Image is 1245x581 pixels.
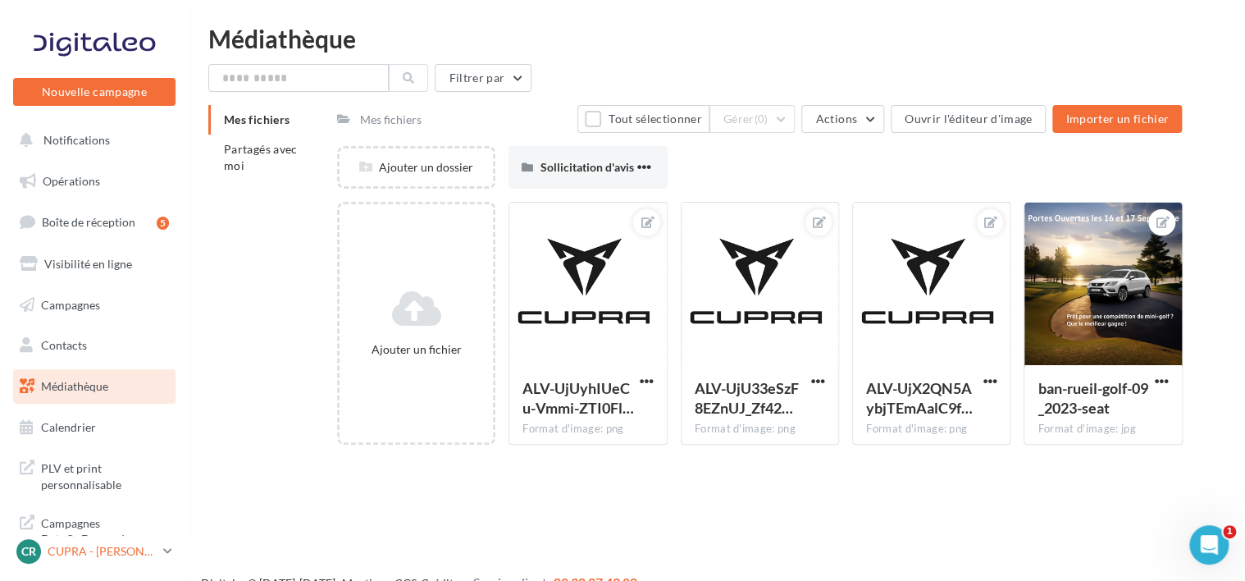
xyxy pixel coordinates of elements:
[42,215,135,229] span: Boîte de réception
[10,451,179,499] a: PLV et print personnalisable
[10,328,179,363] a: Contacts
[577,105,709,133] button: Tout sélectionner
[522,422,653,437] div: Format d'image: png
[346,341,486,358] div: Ajouter un fichier
[43,174,100,188] span: Opérations
[10,506,179,554] a: Campagnes DataOnDemand
[1037,422,1168,437] div: Format d'image: jpg
[360,112,422,128] div: Mes fichiers
[44,257,132,271] span: Visibilité en ligne
[10,123,172,158] button: Notifications
[695,379,799,417] span: ALV-UjU33eSzF8EZnUJ_Zf42HWy-jzq_lqoGc-upbVF-N-V8bW_VymtI
[755,112,768,126] span: (0)
[695,422,825,437] div: Format d'image: png
[41,420,96,434] span: Calendrier
[41,457,169,492] span: PLV et print personnalisable
[224,142,298,172] span: Partagés avec moi
[10,369,179,404] a: Médiathèque
[208,26,1225,51] div: Médiathèque
[815,112,856,126] span: Actions
[866,379,973,417] span: ALV-UjX2QN5AybjTEmAalC9fnSwNcW3NqKu_lVnd5EJG2vbV3OHnkgSU
[41,512,169,547] span: Campagnes DataOnDemand
[10,204,179,240] a: Boîte de réception5
[340,159,493,176] div: Ajouter un dossier
[522,379,633,417] span: ALV-UjUyhIUeCu-Vmmi-ZTI0FlE-JwkwFDXkWf_Pm1qfjaVYjXN-D7pJ
[10,164,179,199] a: Opérations
[891,105,1046,133] button: Ouvrir l'éditeur d'image
[1065,112,1169,126] span: Importer un fichier
[709,105,796,133] button: Gérer(0)
[41,338,87,352] span: Contacts
[10,288,179,323] a: Campagnes
[41,297,100,311] span: Campagnes
[21,543,36,560] span: CR
[1052,105,1182,133] button: Importer un fichier
[1223,525,1236,538] span: 1
[10,410,179,445] a: Calendrier
[13,536,176,567] a: CR CUPRA - [PERSON_NAME]
[435,64,531,92] button: Filtrer par
[1189,525,1229,565] iframe: Intercom live chat
[13,78,176,106] button: Nouvelle campagne
[43,133,110,147] span: Notifications
[540,160,633,174] span: Sollicitation d'avis
[157,217,169,230] div: 5
[48,543,157,560] p: CUPRA - [PERSON_NAME]
[10,247,179,281] a: Visibilité en ligne
[1037,379,1147,417] span: ban-rueil-golf-09_2023-seat
[224,112,290,126] span: Mes fichiers
[801,105,883,133] button: Actions
[866,422,996,437] div: Format d'image: png
[41,379,108,393] span: Médiathèque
